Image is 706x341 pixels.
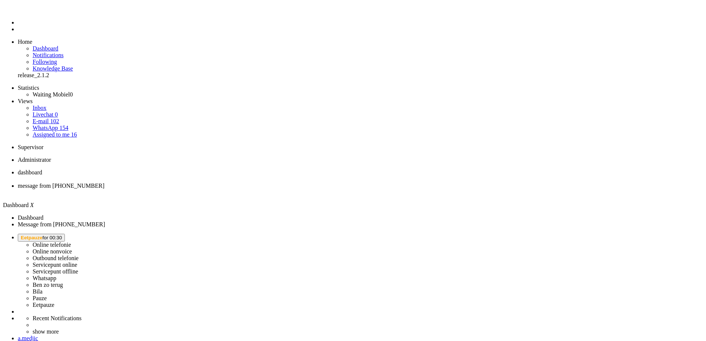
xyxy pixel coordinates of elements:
a: Assigned to me 16 [33,131,77,138]
span: dashboard [18,169,42,176]
a: Notifications menu item [33,52,64,58]
span: 16 [71,131,77,138]
a: Dashboard menu item [33,45,58,52]
div: Close tab [18,176,703,183]
li: Dashboard menu [18,19,703,26]
span: Eetpauze [21,235,43,240]
span: release_2.1.2 [18,72,49,78]
span: WhatsApp [33,125,58,131]
li: 17569 [18,183,703,196]
a: show more [33,328,59,335]
label: Online nonvoice [33,248,72,255]
a: Omnidesk [18,6,31,12]
label: Whatsapp [33,275,56,281]
span: 102 [50,118,59,124]
span: message from [PHONE_NUMBER] [18,183,105,189]
ul: Menu [3,6,703,33]
button: Eetpauzefor 00:30 [18,234,65,242]
li: Dashboard [18,214,703,221]
a: WhatsApp 154 [33,125,68,131]
span: 0 [70,91,73,98]
span: Livechat [33,111,53,118]
li: Recent Notifications [33,315,703,322]
li: Message from [PHONE_NUMBER] [18,221,703,228]
span: 154 [59,125,68,131]
li: Tickets menu [18,26,703,33]
a: E-mail 102 [33,118,59,124]
span: Notifications [33,52,64,58]
li: Supervisor [18,144,703,151]
div: Close tab [18,189,703,196]
ul: dashboard menu items [3,39,703,79]
label: Servicepunt offline [33,268,78,275]
li: Eetpauzefor 00:30 Online telefonieOnline nonvoiceOutbound telefonieServicepunt onlineServicepunt ... [18,234,703,308]
a: Livechat 0 [33,111,58,118]
li: Statistics [18,85,703,91]
li: Home menu item [18,39,703,45]
li: Dashboard [18,169,703,183]
span: 0 [55,111,58,118]
li: Views [18,98,703,105]
span: Assigned to me [33,131,70,138]
span: for 00:30 [21,235,62,240]
span: Dashboard [3,202,29,208]
label: Outbound telefonie [33,255,79,261]
label: Online telefonie [33,242,71,248]
label: Ben zo terug [33,282,63,288]
span: Dashboard [33,45,58,52]
a: Waiting Mobiel [33,91,73,98]
a: Following [33,59,57,65]
label: Bila [33,288,43,295]
a: Inbox [33,105,46,111]
li: Administrator [18,157,703,163]
span: Knowledge Base [33,65,73,72]
label: Eetpauze [33,302,54,308]
a: Knowledge base [33,65,73,72]
label: Servicepunt online [33,262,77,268]
i: X [30,202,34,208]
span: E-mail [33,118,49,124]
label: Pauze [33,295,47,301]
